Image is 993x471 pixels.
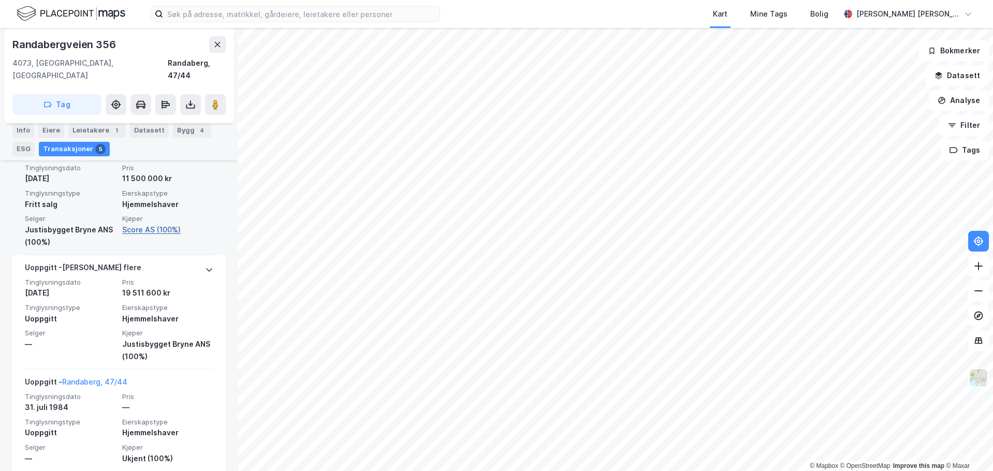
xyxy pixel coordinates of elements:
[25,214,116,223] span: Selger
[12,123,34,138] div: Info
[25,278,116,287] span: Tinglysningsdato
[941,140,989,160] button: Tags
[122,172,213,185] div: 11 500 000 kr
[122,418,213,426] span: Eierskapstype
[122,338,213,363] div: Justisbygget Bryne ANS (100%)
[38,123,64,138] div: Eiere
[197,125,207,136] div: 4
[25,164,116,172] span: Tinglysningsdato
[122,164,213,172] span: Pris
[856,8,960,20] div: [PERSON_NAME] [PERSON_NAME]
[893,462,944,469] a: Improve this map
[25,172,116,185] div: [DATE]
[173,123,211,138] div: Bygg
[122,198,213,211] div: Hjemmelshaver
[919,40,989,61] button: Bokmerker
[68,123,126,138] div: Leietakere
[12,36,118,53] div: Randabergveien 356
[941,421,993,471] div: Kontrollprogram for chat
[25,338,116,350] div: —
[25,313,116,325] div: Uoppgitt
[122,224,213,236] a: Score AS (100%)
[926,65,989,86] button: Datasett
[12,57,168,82] div: 4073, [GEOGRAPHIC_DATA], [GEOGRAPHIC_DATA]
[122,426,213,439] div: Hjemmelshaver
[939,115,989,136] button: Filter
[12,94,101,115] button: Tag
[750,8,787,20] div: Mine Tags
[163,6,440,22] input: Søk på adresse, matrikkel, gårdeiere, leietakere eller personer
[25,198,116,211] div: Fritt salg
[122,303,213,312] span: Eierskapstype
[25,376,127,392] div: Uoppgitt -
[25,443,116,452] span: Selger
[122,214,213,223] span: Kjøper
[840,462,890,469] a: OpenStreetMap
[12,142,35,156] div: ESG
[25,392,116,401] span: Tinglysningsdato
[17,5,125,23] img: logo.f888ab2527a4732fd821a326f86c7f29.svg
[929,90,989,111] button: Analyse
[39,142,110,156] div: Transaksjoner
[122,189,213,198] span: Eierskapstype
[25,418,116,426] span: Tinglysningstype
[111,125,122,136] div: 1
[168,57,226,82] div: Randaberg, 47/44
[25,426,116,439] div: Uoppgitt
[122,287,213,299] div: 19 511 600 kr
[122,401,213,414] div: —
[122,313,213,325] div: Hjemmelshaver
[25,261,141,278] div: Uoppgitt - [PERSON_NAME] flere
[25,224,116,248] div: Justisbygget Bryne ANS (100%)
[969,368,988,388] img: Z
[25,452,116,465] div: —
[122,392,213,401] span: Pris
[25,287,116,299] div: [DATE]
[25,329,116,337] span: Selger
[25,303,116,312] span: Tinglysningstype
[62,377,127,386] a: Randaberg, 47/44
[95,144,106,154] div: 5
[130,123,169,138] div: Datasett
[122,278,213,287] span: Pris
[941,421,993,471] iframe: Chat Widget
[25,189,116,198] span: Tinglysningstype
[810,462,838,469] a: Mapbox
[713,8,727,20] div: Kart
[122,443,213,452] span: Kjøper
[122,452,213,465] div: Ukjent (100%)
[810,8,828,20] div: Bolig
[25,401,116,414] div: 31. juli 1984
[122,329,213,337] span: Kjøper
